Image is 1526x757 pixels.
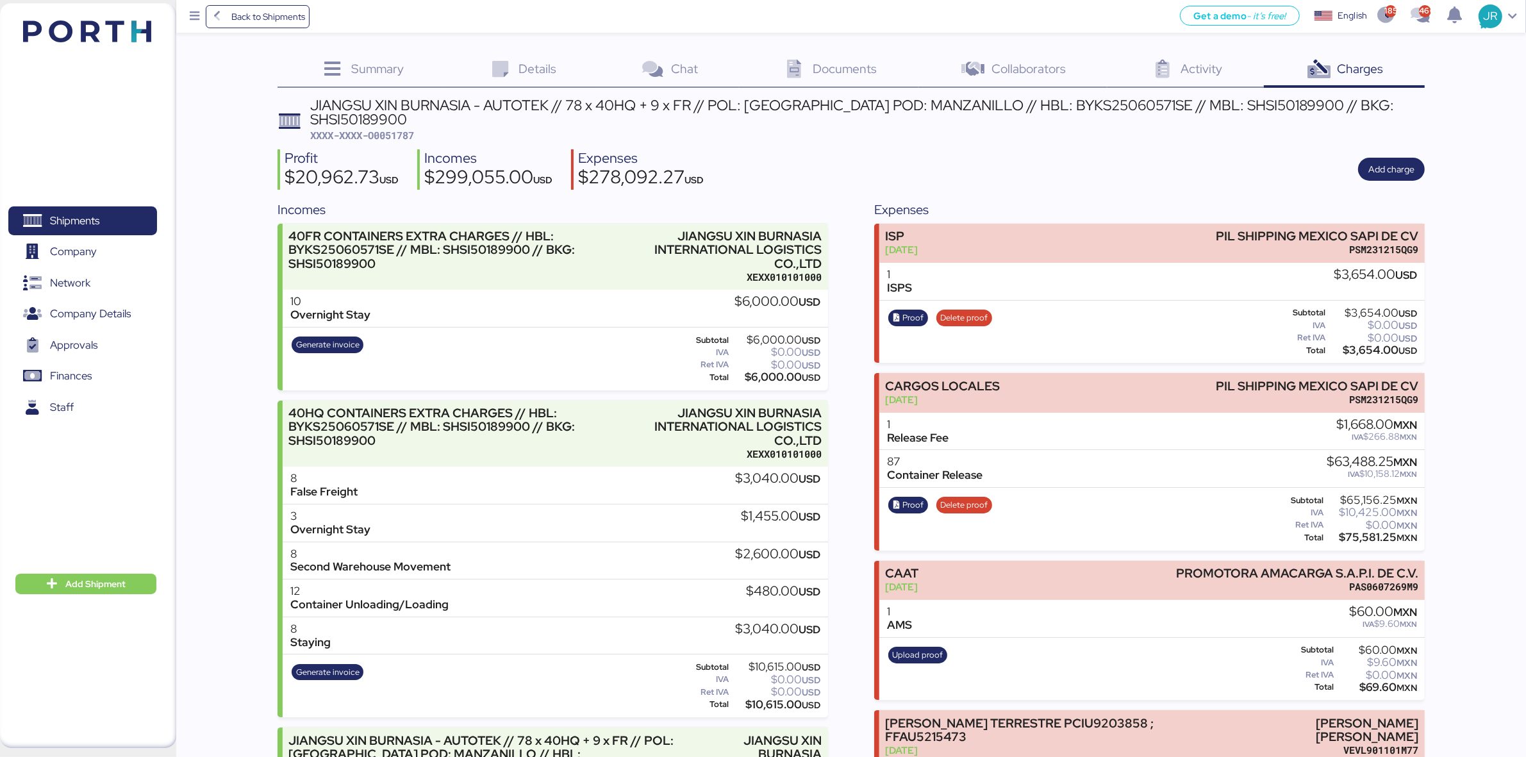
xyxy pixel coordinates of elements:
[8,392,157,422] a: Staff
[50,212,99,230] span: Shipments
[1397,495,1417,506] span: MXN
[184,6,206,28] button: Menu
[1358,158,1425,181] button: Add charge
[903,498,924,512] span: Proof
[285,168,399,190] div: $20,962.73
[290,523,370,537] div: Overnight Stay
[8,206,157,236] a: Shipments
[1327,533,1418,542] div: $75,581.25
[682,373,729,382] div: Total
[802,360,820,371] span: USD
[8,299,157,329] a: Company Details
[292,337,363,353] button: Generate invoice
[50,242,97,261] span: Company
[1393,418,1417,432] span: MXN
[887,418,949,431] div: 1
[1336,658,1417,667] div: $9.60
[1279,645,1334,654] div: Subtotal
[893,648,943,662] span: Upload proof
[1349,619,1417,629] div: $9.60
[290,598,449,611] div: Container Unloading/Loading
[746,585,820,599] div: $480.00
[1397,657,1417,669] span: MXN
[289,406,626,447] div: 40HQ CONTAINERS EXTRA CHARGES // HBL: BYKS25060571SE // MBL: SHSI50189900 // BKG: SHSI50189900
[936,310,992,326] button: Delete proof
[578,168,704,190] div: $278,092.27
[290,485,358,499] div: False Freight
[518,60,556,77] span: Details
[1398,345,1417,356] span: USD
[296,665,360,679] span: Generate invoice
[731,372,821,382] div: $6,000.00
[735,622,820,636] div: $3,040.00
[734,295,820,309] div: $6,000.00
[50,367,92,385] span: Finances
[731,347,821,357] div: $0.00
[1223,717,1419,744] div: [PERSON_NAME] [PERSON_NAME]
[633,447,822,461] div: XEXX010101000
[802,661,820,673] span: USD
[682,336,729,345] div: Subtotal
[1349,605,1417,619] div: $60.00
[682,360,729,369] div: Ret IVA
[1279,683,1334,692] div: Total
[1216,229,1418,243] div: PIL SHIPPING MEXICO SAPI DE CV
[731,700,820,710] div: $10,615.00
[1279,496,1324,505] div: Subtotal
[1397,670,1417,681] span: MXN
[802,347,820,358] span: USD
[802,372,820,383] span: USD
[1327,455,1417,469] div: $63,488.25
[632,270,822,284] div: XEXX010101000
[379,174,399,186] span: USD
[1393,455,1417,469] span: MXN
[65,576,126,592] span: Add Shipment
[1223,744,1419,757] div: VEVL901101M77
[1181,60,1223,77] span: Activity
[885,379,1000,393] div: CARGOS LOCALES
[940,498,988,512] span: Delete proof
[799,472,820,486] span: USD
[731,360,821,370] div: $0.00
[731,335,821,345] div: $6,000.00
[813,60,877,77] span: Documents
[741,510,820,524] div: $1,455.00
[1397,645,1417,656] span: MXN
[15,574,156,594] button: Add Shipment
[802,674,820,686] span: USD
[8,362,157,391] a: Finances
[1400,469,1417,479] span: MXN
[1279,346,1326,355] div: Total
[887,431,949,445] div: Release Fee
[1338,60,1384,77] span: Charges
[1336,645,1417,655] div: $60.00
[1398,308,1417,319] span: USD
[940,311,988,325] span: Delete proof
[290,295,370,308] div: 10
[1329,333,1418,343] div: $0.00
[671,60,698,77] span: Chat
[1397,520,1417,531] span: MXN
[290,622,331,636] div: 8
[802,335,820,346] span: USD
[885,744,1217,757] div: [DATE]
[424,149,552,168] div: Incomes
[285,149,399,168] div: Profit
[735,547,820,562] div: $2,600.00
[1279,533,1324,542] div: Total
[1279,670,1334,679] div: Ret IVA
[888,497,928,513] button: Proof
[1336,683,1417,692] div: $69.60
[885,393,1000,406] div: [DATE]
[682,688,729,697] div: Ret IVA
[1334,268,1417,282] div: $3,654.00
[1352,432,1363,442] span: IVA
[292,664,363,681] button: Generate invoice
[1329,320,1418,330] div: $0.00
[802,699,820,711] span: USD
[50,304,131,323] span: Company Details
[735,472,820,486] div: $3,040.00
[887,281,912,295] div: ISPS
[1327,495,1418,505] div: $65,156.25
[578,149,704,168] div: Expenses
